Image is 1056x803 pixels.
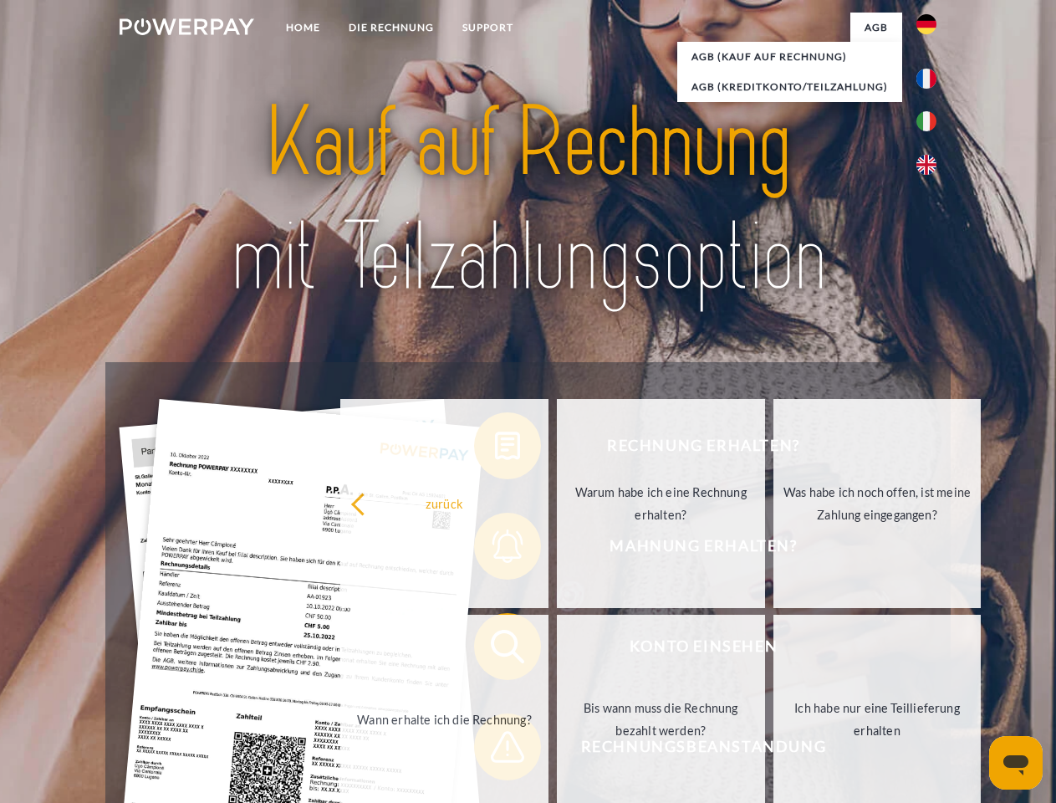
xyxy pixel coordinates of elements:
[989,736,1043,790] iframe: Schaltfläche zum Öffnen des Messaging-Fensters
[677,72,902,102] a: AGB (Kreditkonto/Teilzahlung)
[783,481,972,526] div: Was habe ich noch offen, ist meine Zahlung eingegangen?
[773,399,982,608] a: Was habe ich noch offen, ist meine Zahlung eingegangen?
[160,80,896,320] img: title-powerpay_de.svg
[850,13,902,43] a: agb
[448,13,528,43] a: SUPPORT
[916,14,936,34] img: de
[334,13,448,43] a: DIE RECHNUNG
[567,697,755,742] div: Bis wann muss die Rechnung bezahlt werden?
[272,13,334,43] a: Home
[350,492,538,514] div: zurück
[783,697,972,742] div: Ich habe nur eine Teillieferung erhalten
[916,155,936,175] img: en
[350,708,538,730] div: Wann erhalte ich die Rechnung?
[677,42,902,72] a: AGB (Kauf auf Rechnung)
[120,18,254,35] img: logo-powerpay-white.svg
[567,481,755,526] div: Warum habe ich eine Rechnung erhalten?
[916,69,936,89] img: fr
[916,111,936,131] img: it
